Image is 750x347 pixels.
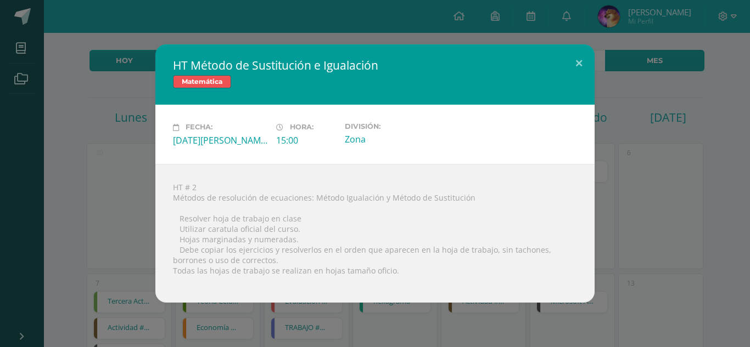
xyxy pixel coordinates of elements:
[276,134,336,146] div: 15:00
[173,58,577,73] h2: HT Método de Sustitución e Igualación
[173,75,231,88] span: Matemática
[173,134,267,146] div: [DATE][PERSON_NAME]
[155,164,595,303] div: HT # 2 Métodos de resolución de ecuaciones: Método Igualación y Método de Sustitución  Resolver ...
[290,123,314,132] span: Hora:
[345,133,439,145] div: Zona
[563,44,595,82] button: Close (Esc)
[345,122,439,130] label: División:
[186,123,212,132] span: Fecha:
